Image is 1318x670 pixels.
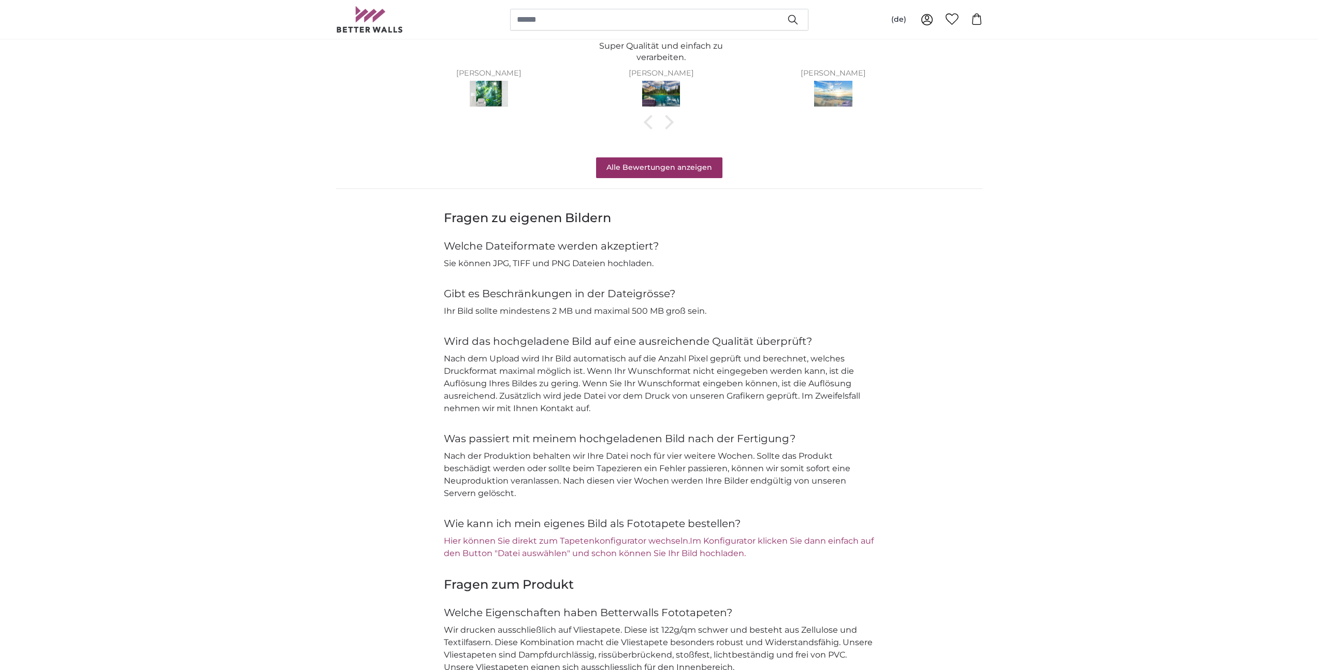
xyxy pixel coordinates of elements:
[444,239,875,253] h4: Welche Dateiformate werden akzeptiert?
[587,69,734,78] div: [PERSON_NAME]
[444,536,690,546] a: Hier können Sie direkt zum Tapetenkonfigurator wechseln.
[444,605,875,620] h4: Welche Eigenschaften haben Betterwalls Fototapeten?
[470,81,508,110] img: Fototapete Im Tropenwald
[883,10,915,29] button: (de)
[444,286,875,301] h4: Gibt es Beschränkungen in der Dateigrösse?
[444,334,875,348] h4: Wird das hochgeladene Bild auf eine ausreichende Qualität überprüft?
[587,17,734,64] p: Rasch und in einem einwandfreien zustand geliefert. Super Qualität und einfach zu verarbeiten.
[444,305,875,317] p: Ihr Bild sollte mindestens 2 MB und maximal 500 MB groß sein.
[444,353,875,415] p: Nach dem Upload wird Ihr Bild automatisch auf die Anzahl Pixel geprüft und berechnet, welches Dru...
[814,81,852,110] img: Fototapete Die Möwen und das Meer bei Sonnenaufgang
[444,257,875,270] p: Sie können JPG, TIFF und PNG Dateien hochladen.
[444,536,874,558] a: Im Konfigurator klicken Sie dann einfach auf den Button "Datei auswählen" und schon können Sie Ih...
[415,69,562,78] div: [PERSON_NAME]
[596,157,722,178] a: Alle Bewertungen anzeigen
[444,450,875,500] p: Nach der Produktion behalten wir Ihre Datei noch für vier weitere Wochen. Sollte das Produkt besc...
[444,431,875,446] h4: Was passiert mit meinem hochgeladenen Bild nach der Fertigung?
[444,576,875,593] h3: Fragen zum Produkt
[642,81,680,110] img: Fototapete Emerald
[444,210,875,226] h3: Fragen zu eigenen Bildern
[760,69,907,78] div: [PERSON_NAME]
[336,6,403,33] img: Betterwalls
[444,516,875,531] h4: Wie kann ich mein eigenes Bild als Fototapete bestellen?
